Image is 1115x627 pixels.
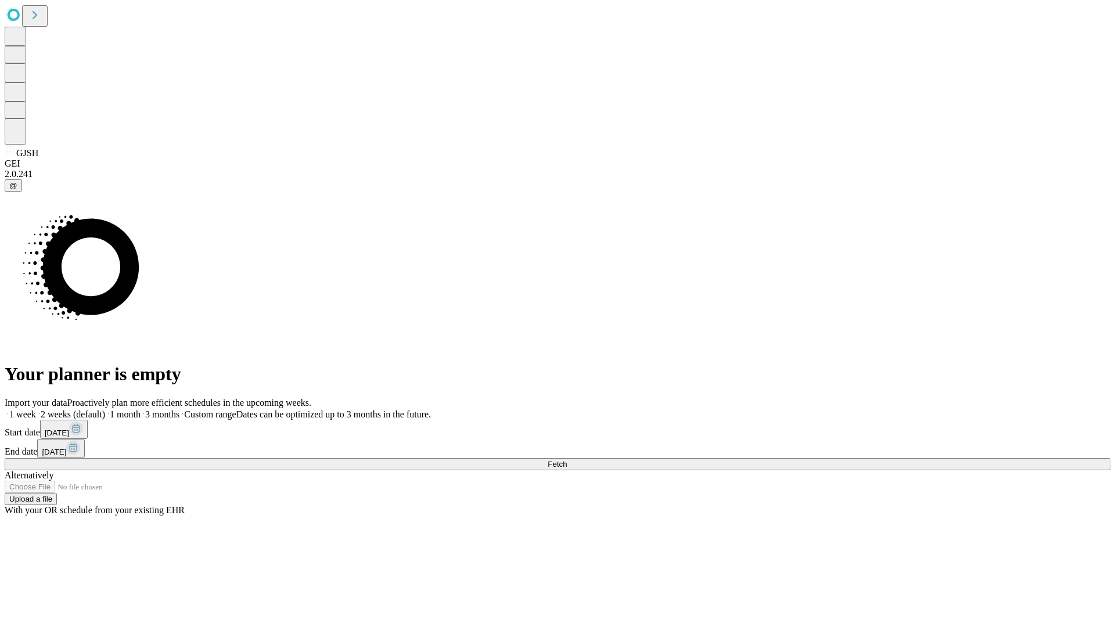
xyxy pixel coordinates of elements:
button: Fetch [5,458,1110,470]
span: [DATE] [45,428,69,437]
span: 1 month [110,409,141,419]
span: Proactively plan more efficient schedules in the upcoming weeks. [67,398,311,408]
span: Dates can be optimized up to 3 months in the future. [236,409,431,419]
span: Custom range [184,409,236,419]
button: Upload a file [5,493,57,505]
div: Start date [5,420,1110,439]
button: [DATE] [37,439,85,458]
span: 1 week [9,409,36,419]
span: With your OR schedule from your existing EHR [5,505,185,515]
div: GEI [5,158,1110,169]
span: Import your data [5,398,67,408]
div: 2.0.241 [5,169,1110,179]
span: GJSH [16,148,38,158]
span: @ [9,181,17,190]
div: End date [5,439,1110,458]
button: @ [5,179,22,192]
span: 2 weeks (default) [41,409,105,419]
span: [DATE] [42,448,66,456]
span: 3 months [145,409,179,419]
span: Alternatively [5,470,53,480]
button: [DATE] [40,420,88,439]
h1: Your planner is empty [5,363,1110,385]
span: Fetch [548,460,567,469]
